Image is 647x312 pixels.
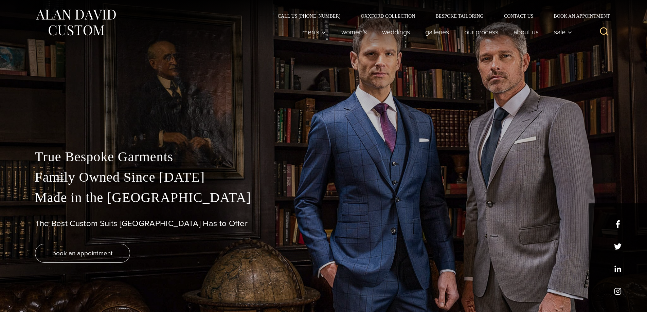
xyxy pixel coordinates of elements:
a: book an appointment [35,244,130,263]
a: Oxxford Collection [351,14,425,18]
span: Men’s [302,29,326,35]
img: Alan David Custom [35,7,116,38]
a: Contact Us [494,14,544,18]
a: Bespoke Tailoring [425,14,493,18]
a: About Us [506,25,546,39]
span: Sale [554,29,572,35]
a: Galleries [417,25,456,39]
button: View Search Form [596,24,612,40]
a: Call Us [PHONE_NUMBER] [268,14,351,18]
a: weddings [374,25,417,39]
nav: Primary Navigation [294,25,576,39]
nav: Secondary Navigation [268,14,612,18]
a: Women’s [334,25,374,39]
a: Our Process [456,25,506,39]
h1: The Best Custom Suits [GEOGRAPHIC_DATA] Has to Offer [35,219,612,228]
a: Book an Appointment [543,14,612,18]
span: book an appointment [52,248,113,258]
p: True Bespoke Garments Family Owned Since [DATE] Made in the [GEOGRAPHIC_DATA] [35,147,612,208]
